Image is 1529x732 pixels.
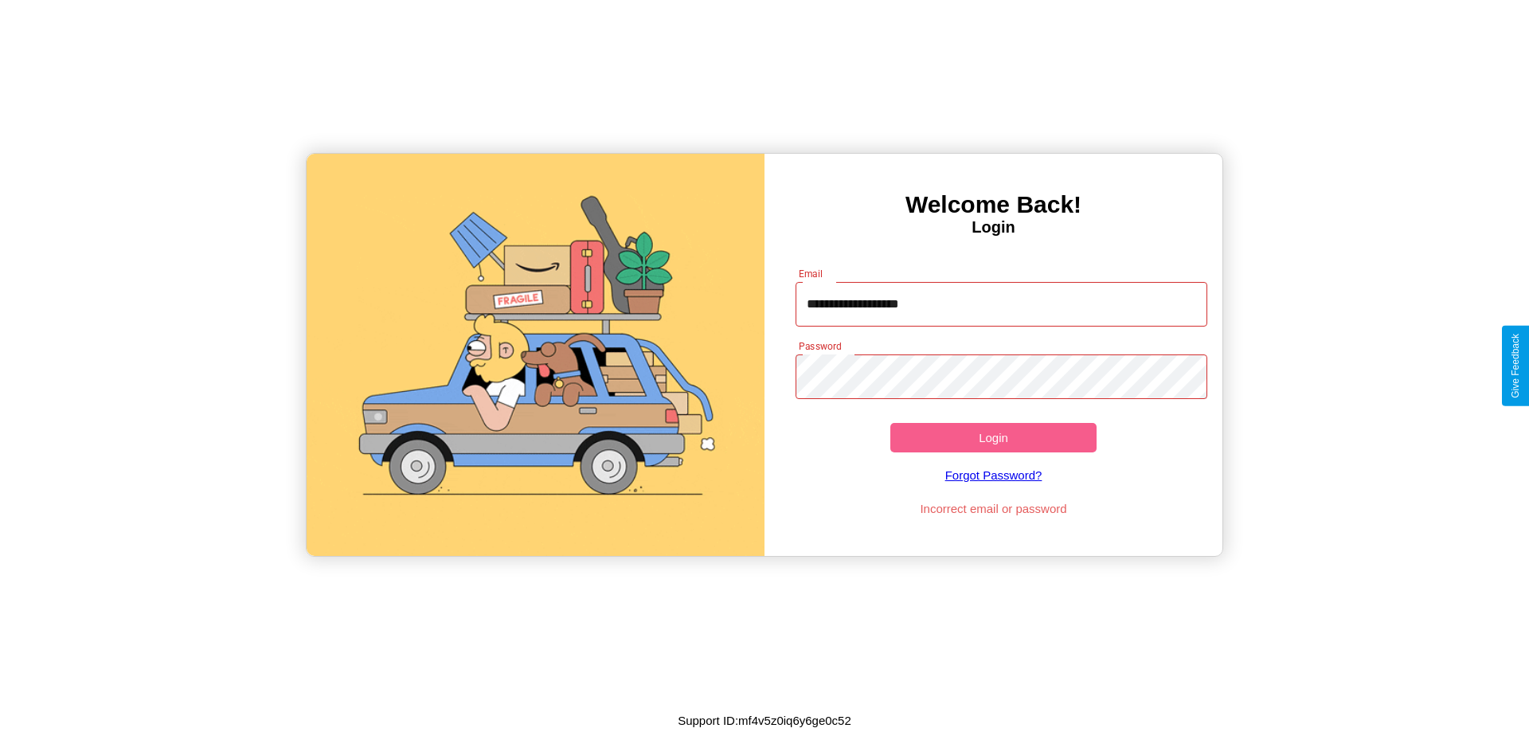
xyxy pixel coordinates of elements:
[764,191,1222,218] h3: Welcome Back!
[788,498,1200,519] p: Incorrect email or password
[799,339,841,353] label: Password
[307,154,764,556] img: gif
[890,423,1097,452] button: Login
[1510,334,1521,398] div: Give Feedback
[678,710,851,731] p: Support ID: mf4v5z0iq6y6ge0c52
[764,218,1222,237] h4: Login
[799,267,823,280] label: Email
[788,452,1200,498] a: Forgot Password?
